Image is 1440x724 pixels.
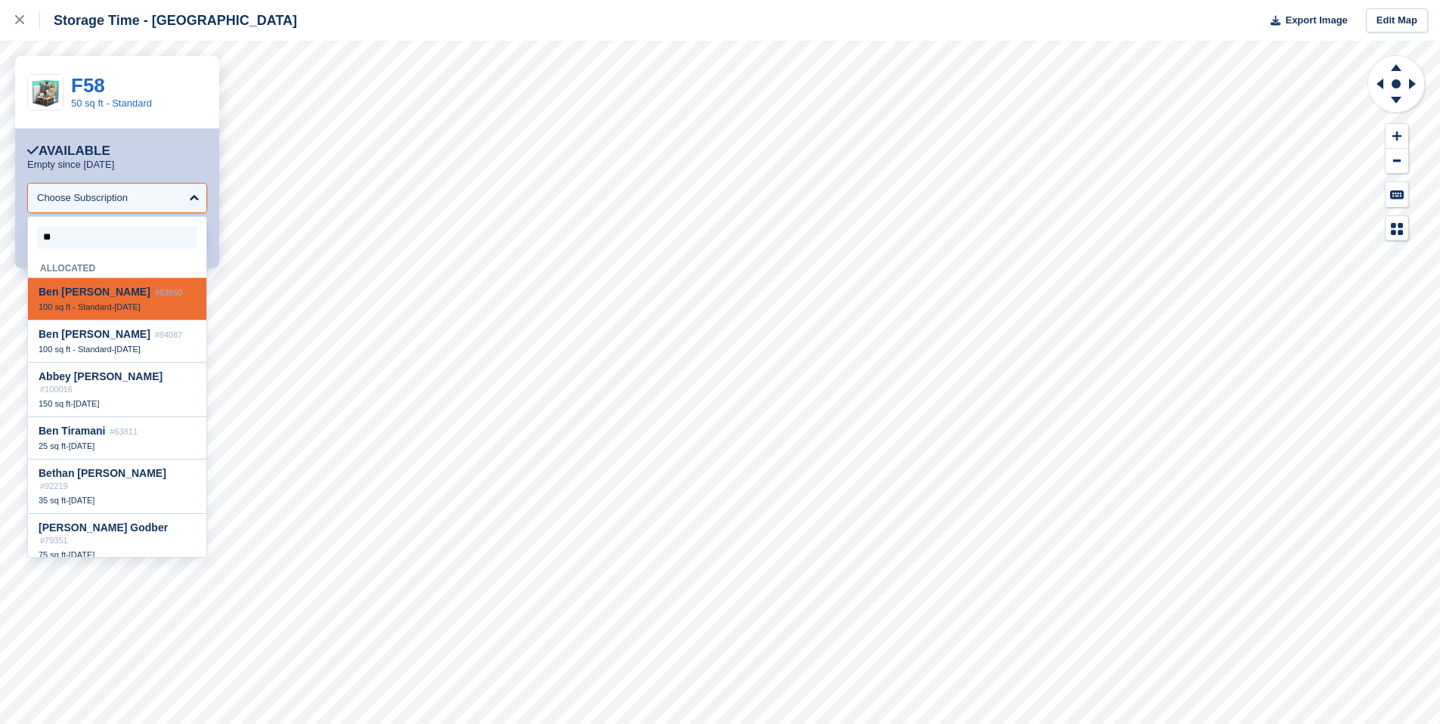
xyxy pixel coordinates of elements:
[69,550,95,559] span: [DATE]
[39,345,112,354] span: 100 sq ft - Standard
[1285,13,1347,28] span: Export Image
[39,328,150,340] span: n [PERSON_NAME]
[37,190,128,206] div: Choose Subscription
[39,495,196,506] div: -
[40,11,297,29] div: Storage Time - [GEOGRAPHIC_DATA]
[39,441,66,450] span: 25 sq ft
[114,302,141,311] span: [DATE]
[39,441,196,451] div: -
[40,385,73,394] span: #100016
[114,345,141,354] span: [DATE]
[27,144,110,159] div: Available
[39,302,112,311] span: 100 sq ft - Standard
[155,330,183,339] span: #84087
[39,286,52,298] span: Be
[39,344,196,354] div: -
[1366,8,1428,33] a: Edit Map
[27,159,114,171] p: Empty since [DATE]
[39,467,166,479] span: than [PERSON_NAME]
[39,425,52,437] span: Be
[39,399,70,408] span: 150 sq ft
[71,97,152,109] a: 50 sq ft - Standard
[39,550,66,559] span: 75 sq ft
[73,399,100,408] span: [DATE]
[155,288,183,297] span: #83950
[1386,216,1408,241] button: Map Legend
[1386,124,1408,149] button: Zoom In
[28,75,63,110] img: 50ft.jpg
[28,255,206,278] div: Allocated
[69,496,95,505] span: [DATE]
[40,481,68,490] span: #92219
[69,441,95,450] span: [DATE]
[1262,8,1348,33] button: Export Image
[39,496,66,505] span: 35 sq ft
[39,370,163,382] span: Ab y [PERSON_NAME]
[40,536,68,545] span: #79351
[1386,182,1408,207] button: Keyboard Shortcuts
[1386,149,1408,174] button: Zoom Out
[39,521,168,534] span: [PERSON_NAME] God r
[151,521,163,534] span: be
[53,370,65,382] span: be
[39,286,150,298] span: n [PERSON_NAME]
[39,549,196,560] div: -
[39,425,105,437] span: n Tiramani
[39,302,196,312] div: -
[39,467,52,479] span: Be
[39,398,196,409] div: -
[71,74,105,97] a: F58
[39,328,52,340] span: Be
[110,427,138,436] span: #63811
